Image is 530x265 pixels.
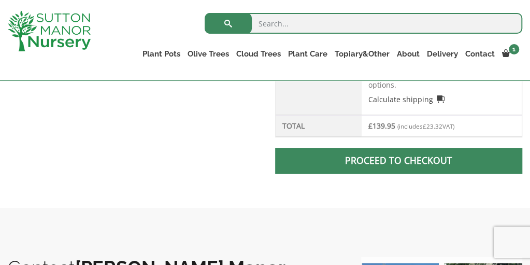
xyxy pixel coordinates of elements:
a: Delivery [423,47,462,61]
th: Shipping [276,63,362,115]
td: Enter your address to view shipping options. [362,63,522,115]
a: Contact [462,47,498,61]
span: 23.32 [422,122,442,130]
a: Plant Care [284,47,331,61]
a: Plant Pots [139,47,184,61]
a: Proceed to checkout [275,148,522,174]
span: £ [422,122,426,130]
span: 1 [509,44,519,54]
a: Olive Trees [184,47,233,61]
a: Cloud Trees [233,47,284,61]
a: 1 [498,47,522,61]
a: Calculate shipping [368,94,445,105]
span: £ [368,121,372,131]
bdi: 139.95 [368,121,395,131]
a: Topiary&Other [331,47,393,61]
th: Total [276,115,362,137]
small: (includes VAT) [397,122,454,130]
a: About [393,47,423,61]
img: logo [8,10,91,51]
input: Search... [205,13,522,34]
